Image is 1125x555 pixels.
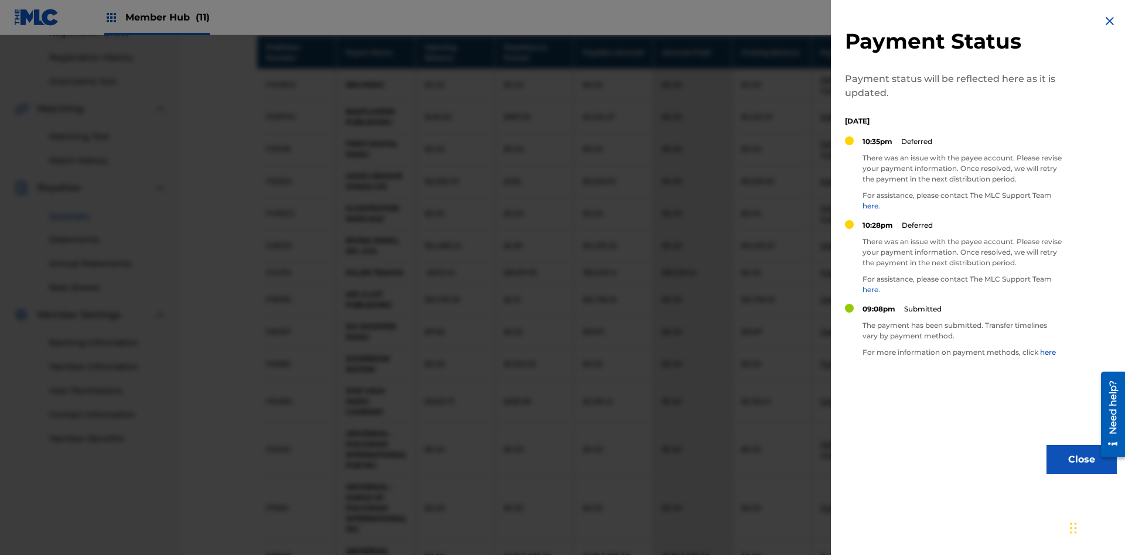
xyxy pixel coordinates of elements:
span: Member Hub [125,11,210,24]
p: For more information on payment methods, click [862,347,1062,358]
iframe: Resource Center [1092,367,1125,463]
img: MLC Logo [14,9,59,26]
h2: Payment Status [845,28,1062,54]
p: There was an issue with the payee account. Please revise your payment information. Once resolved,... [862,237,1062,268]
p: There was an issue with the payee account. Please revise your payment information. Once resolved,... [862,153,1062,184]
a: here. [862,285,880,294]
p: Payment status will be reflected here as it is updated. [845,72,1062,100]
p: 10:35pm [862,136,892,147]
p: 09:08pm [862,304,895,314]
p: For assistance, please contact The MLC Support Team [862,190,1062,211]
p: [DATE] [845,116,1062,126]
p: 10:28pm [862,220,893,231]
button: Close [1046,445,1117,474]
p: Deferred [902,220,933,231]
a: here [1040,348,1056,357]
div: Drag [1070,511,1077,546]
p: Deferred [901,136,932,147]
img: Top Rightsholders [104,11,118,25]
p: The payment has been submitted. Transfer timelines vary by payment method. [862,320,1062,341]
p: For assistance, please contact The MLC Support Team [862,274,1062,295]
a: here. [862,201,880,210]
iframe: Chat Widget [1066,499,1125,555]
span: (11) [196,12,210,23]
p: Submitted [904,304,942,314]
